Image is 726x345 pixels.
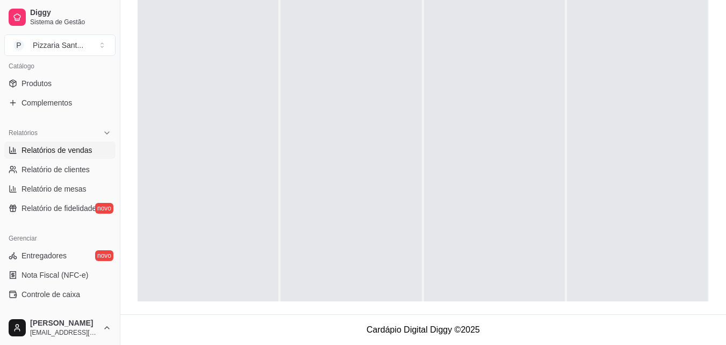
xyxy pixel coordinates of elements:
[4,4,116,30] a: DiggySistema de Gestão
[4,247,116,264] a: Entregadoresnovo
[4,315,116,341] button: [PERSON_NAME][EMAIL_ADDRESS][DOMAIN_NAME]
[21,203,96,214] span: Relatório de fidelidade
[4,142,116,159] a: Relatórios de vendas
[30,319,98,328] span: [PERSON_NAME]
[21,184,87,194] span: Relatório de mesas
[4,200,116,217] a: Relatório de fidelidadenovo
[4,34,116,56] button: Select a team
[13,40,24,51] span: P
[30,8,111,18] span: Diggy
[4,75,116,92] a: Produtos
[4,161,116,178] a: Relatório de clientes
[4,94,116,111] a: Complementos
[4,230,116,247] div: Gerenciar
[120,314,726,345] footer: Cardápio Digital Diggy © 2025
[21,308,79,319] span: Controle de fiado
[4,180,116,198] a: Relatório de mesas
[21,97,72,108] span: Complementos
[21,289,80,300] span: Controle de caixa
[4,286,116,303] a: Controle de caixa
[30,18,111,26] span: Sistema de Gestão
[4,58,116,75] div: Catálogo
[4,305,116,322] a: Controle de fiado
[4,266,116,284] a: Nota Fiscal (NFC-e)
[30,328,98,337] span: [EMAIL_ADDRESS][DOMAIN_NAME]
[9,129,38,137] span: Relatórios
[21,250,67,261] span: Entregadores
[21,78,52,89] span: Produtos
[21,270,88,280] span: Nota Fiscal (NFC-e)
[21,164,90,175] span: Relatório de clientes
[33,40,83,51] div: Pizzaria Sant ...
[21,145,92,156] span: Relatórios de vendas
